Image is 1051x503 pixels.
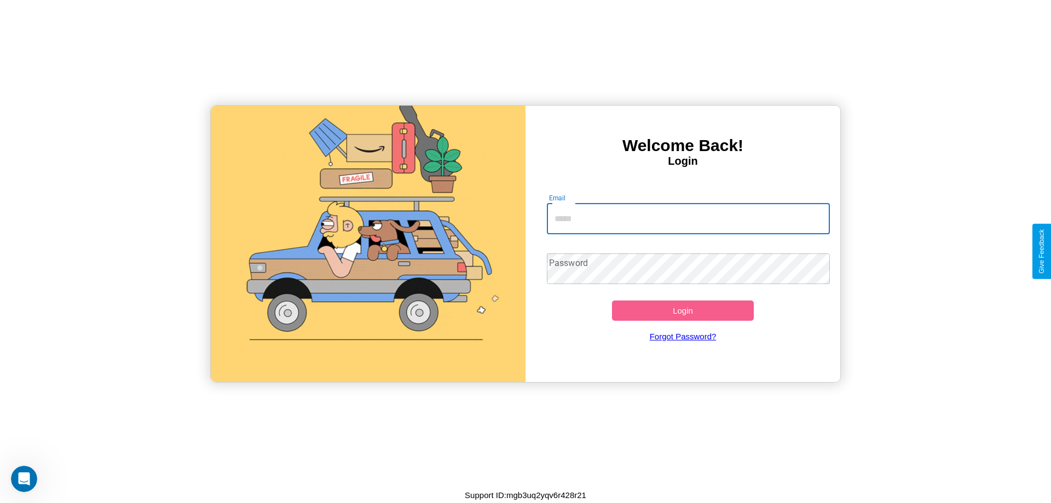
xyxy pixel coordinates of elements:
[1038,229,1046,274] div: Give Feedback
[549,193,566,203] label: Email
[11,466,37,492] iframe: Intercom live chat
[541,321,825,352] a: Forgot Password?
[525,155,840,167] h4: Login
[211,106,525,382] img: gif
[525,136,840,155] h3: Welcome Back!
[465,488,586,502] p: Support ID: mgb3uq2yqv6r428r21
[612,300,754,321] button: Login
